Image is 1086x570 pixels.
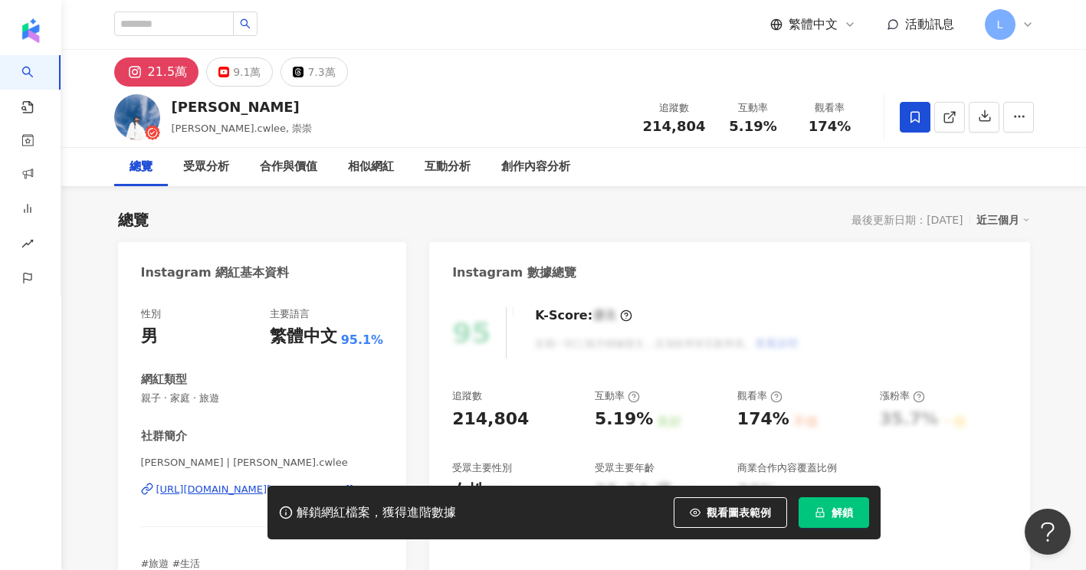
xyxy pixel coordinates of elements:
[270,325,337,349] div: 繁體中文
[452,389,482,403] div: 追蹤數
[141,264,290,281] div: Instagram 網紅基本資料
[801,100,859,116] div: 觀看率
[114,57,199,87] button: 21.5萬
[643,118,706,134] span: 214,804
[21,228,34,263] span: rise
[297,505,456,521] div: 解鎖網紅檔案，獲得進階數據
[141,456,384,470] span: [PERSON_NAME] | [PERSON_NAME].cwlee
[729,119,776,134] span: 5.19%
[737,408,789,431] div: 174%
[270,307,310,321] div: 主要語言
[595,408,653,431] div: 5.19%
[141,483,384,496] a: [URL][DOMAIN_NAME][PERSON_NAME][DOMAIN_NAME]
[183,158,229,176] div: 受眾分析
[307,61,335,83] div: 7.3萬
[18,18,43,43] img: logo icon
[141,325,158,349] div: 男
[809,119,851,134] span: 174%
[737,461,837,475] div: 商業合作內容覆蓋比例
[141,372,187,388] div: 網紅類型
[156,483,384,496] div: [URL][DOMAIN_NAME][PERSON_NAME][DOMAIN_NAME]
[905,17,954,31] span: 活動訊息
[425,158,471,176] div: 互動分析
[240,18,251,29] span: search
[452,408,529,431] div: 214,804
[452,264,576,281] div: Instagram 數據總覽
[260,158,317,176] div: 合作與價值
[452,461,512,475] div: 受眾主要性別
[997,16,1003,33] span: L
[501,158,570,176] div: 創作內容分析
[141,391,384,405] span: 親子 · 家庭 · 旅遊
[643,100,706,116] div: 追蹤數
[976,210,1030,230] div: 近三個月
[148,61,188,83] div: 21.5萬
[707,506,771,519] span: 觀看圖表範例
[206,57,273,87] button: 9.1萬
[233,61,261,83] div: 9.1萬
[114,94,160,140] img: KOL Avatar
[172,97,313,116] div: [PERSON_NAME]
[674,497,787,528] button: 觀看圖表範例
[118,209,149,231] div: 總覽
[815,507,825,518] span: lock
[595,461,655,475] div: 受眾主要年齡
[130,158,153,176] div: 總覽
[452,480,486,503] div: 女性
[799,497,869,528] button: 解鎖
[851,214,963,226] div: 最後更新日期：[DATE]
[172,123,313,134] span: [PERSON_NAME].cwlee, 崇崇
[21,55,52,115] a: search
[141,428,187,444] div: 社群簡介
[880,389,925,403] div: 漲粉率
[724,100,783,116] div: 互動率
[281,57,347,87] button: 7.3萬
[595,389,640,403] div: 互動率
[535,307,632,324] div: K-Score :
[832,506,853,519] span: 解鎖
[348,158,394,176] div: 相似網紅
[789,16,838,33] span: 繁體中文
[737,389,783,403] div: 觀看率
[141,307,161,321] div: 性別
[341,332,384,349] span: 95.1%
